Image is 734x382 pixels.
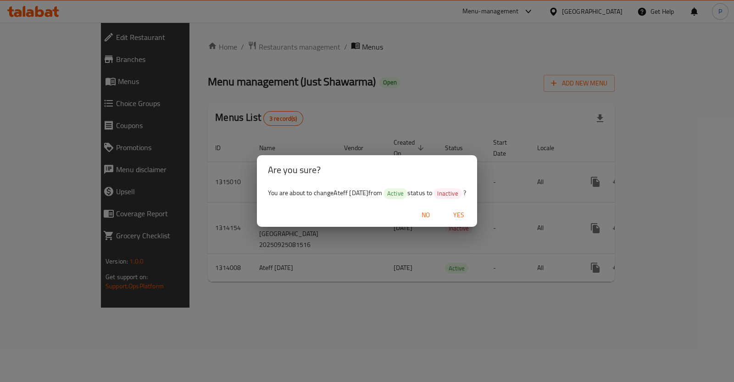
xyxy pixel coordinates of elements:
span: No [415,209,437,221]
div: Active [384,188,407,199]
span: Yes [448,209,470,221]
button: No [411,207,440,224]
button: Yes [444,207,473,224]
span: Active [384,189,407,198]
span: You are about to change Ateff [DATE] from status to ? [268,187,466,199]
div: Inactive [434,188,462,199]
h2: Are you sure? [268,163,466,177]
span: Inactive [434,189,462,198]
